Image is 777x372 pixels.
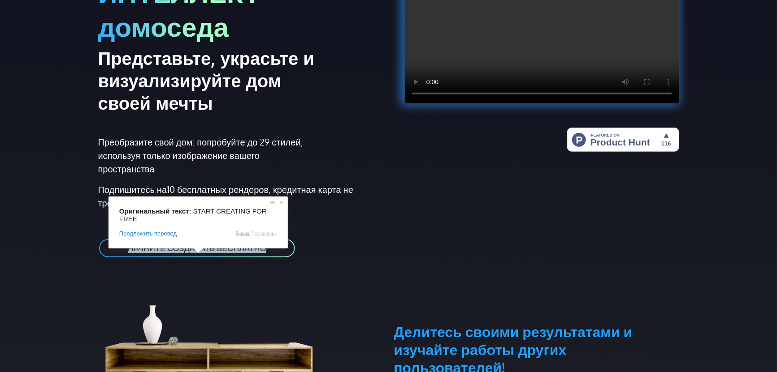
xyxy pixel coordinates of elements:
ya-tr-span: Представьте, украсьте и визуализируйте дом своей мечты [98,47,315,114]
ya-tr-span: Преобразите свой дом: попробуйте до 29 стилей, используя только изображение вашего пространства. [98,136,303,175]
span: START CREATING FOR FREE [119,207,269,222]
ya-tr-span: Подпишитесь на [98,184,167,195]
span: Предложить перевод [119,230,177,238]
img: HomeStyler AI — простой дизайн интерьера: дом вашей мечты в один клик | Product Hunt [567,128,679,152]
span: Оригинальный текст: [119,207,191,215]
a: НАЧНИТЕ СОЗДАВАТЬ БЕСПЛАТНО [98,238,296,258]
ya-tr-span: 10 бесплатных рендеров [167,184,269,195]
